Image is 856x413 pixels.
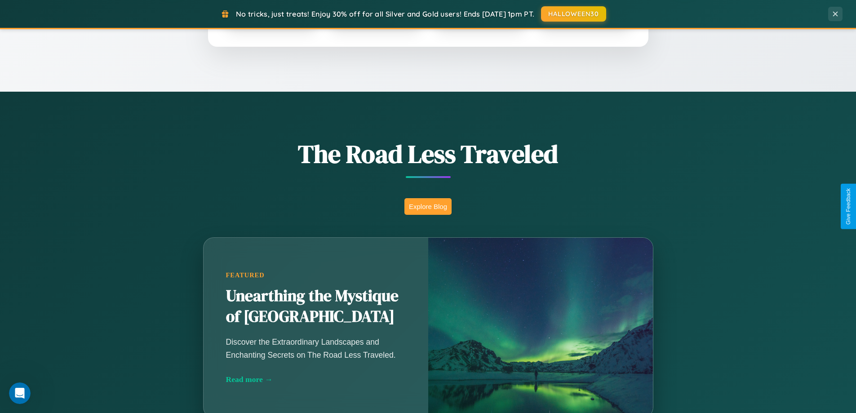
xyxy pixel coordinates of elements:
button: HALLOWEEN30 [541,6,606,22]
span: No tricks, just treats! Enjoy 30% off for all Silver and Gold users! Ends [DATE] 1pm PT. [236,9,534,18]
button: Explore Blog [404,198,452,215]
h2: Unearthing the Mystique of [GEOGRAPHIC_DATA] [226,286,406,327]
div: Give Feedback [845,188,852,225]
div: Read more → [226,375,406,384]
h1: The Road Less Traveled [159,137,698,171]
div: Featured [226,271,406,279]
p: Discover the Extraordinary Landscapes and Enchanting Secrets on The Road Less Traveled. [226,336,406,361]
iframe: Intercom live chat [9,382,31,404]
